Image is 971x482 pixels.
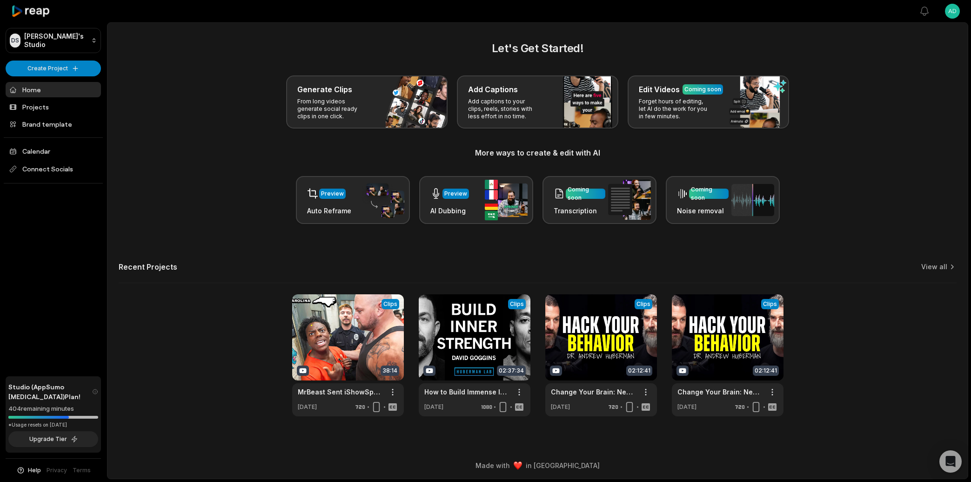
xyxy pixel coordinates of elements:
[73,466,91,475] a: Terms
[677,387,763,397] a: Change Your Brain: Neuroscientist [PERSON_NAME] | [PERSON_NAME] Podcast
[551,387,636,397] a: Change Your Brain: Neuroscientist [PERSON_NAME] | [PERSON_NAME] Podcast
[119,262,177,272] h2: Recent Projects
[424,387,510,397] a: How to Build Immense Inner Strength | [PERSON_NAME]
[8,431,98,447] button: Upgrade Tier
[297,84,352,95] h3: Generate Clips
[568,185,603,202] div: Coming soon
[116,461,959,470] div: Made with in [GEOGRAPHIC_DATA]
[119,147,957,158] h3: More ways to create & edit with AI
[921,262,947,272] a: View all
[321,190,344,198] div: Preview
[677,206,729,216] h3: Noise removal
[444,190,467,198] div: Preview
[731,184,774,216] img: noise_removal.png
[6,61,101,76] button: Create Project
[684,85,721,94] div: Coming soon
[6,99,101,115] a: Projects
[119,40,957,57] h2: Let's Get Started!
[939,450,962,473] div: Open Intercom Messenger
[639,98,711,120] p: Forget hours of editing, let AI do the work for you in few minutes.
[468,84,518,95] h3: Add Captions
[514,462,522,470] img: heart emoji
[554,206,605,216] h3: Transcription
[24,32,87,49] p: [PERSON_NAME]'s Studio
[6,143,101,159] a: Calendar
[6,82,101,97] a: Home
[639,84,680,95] h3: Edit Videos
[8,421,98,428] div: *Usage resets on [DATE]
[6,161,101,177] span: Connect Socials
[6,116,101,132] a: Brand template
[8,404,98,414] div: 404 remaining minutes
[691,185,727,202] div: Coming soon
[8,382,92,401] span: Studio (AppSumo [MEDICAL_DATA]) Plan!
[307,206,351,216] h3: Auto Reframe
[468,98,540,120] p: Add captions to your clips, reels, stories with less effort in no time.
[28,466,41,475] span: Help
[10,34,20,48] div: DS
[16,466,41,475] button: Help
[298,387,383,397] a: MrBeast Sent iShowSpeed To Prison..
[608,180,651,220] img: transcription.png
[430,206,469,216] h3: AI Dubbing
[297,98,369,120] p: From long videos generate social ready clips in one click.
[362,182,404,218] img: auto_reframe.png
[485,180,528,220] img: ai_dubbing.png
[47,466,67,475] a: Privacy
